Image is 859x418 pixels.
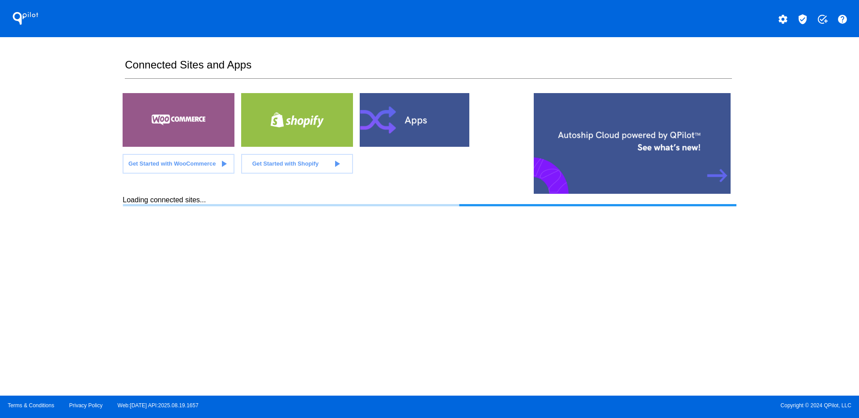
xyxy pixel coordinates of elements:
h2: Connected Sites and Apps [125,59,731,79]
mat-icon: settings [778,14,788,25]
mat-icon: help [837,14,848,25]
mat-icon: verified_user [797,14,808,25]
mat-icon: play_arrow [218,158,229,169]
a: Terms & Conditions [8,402,54,409]
a: Get Started with Shopify [241,154,353,174]
span: Get Started with WooCommerce [128,160,216,167]
span: Copyright © 2024 QPilot, LLC [437,402,851,409]
div: Loading connected sites... [123,196,736,206]
a: Privacy Policy [69,402,103,409]
mat-icon: add_task [817,14,828,25]
a: Get Started with WooCommerce [123,154,234,174]
h1: QPilot [8,9,43,27]
a: Web:[DATE] API:2025.08.19.1657 [118,402,199,409]
mat-icon: play_arrow [332,158,342,169]
span: Get Started with Shopify [252,160,319,167]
